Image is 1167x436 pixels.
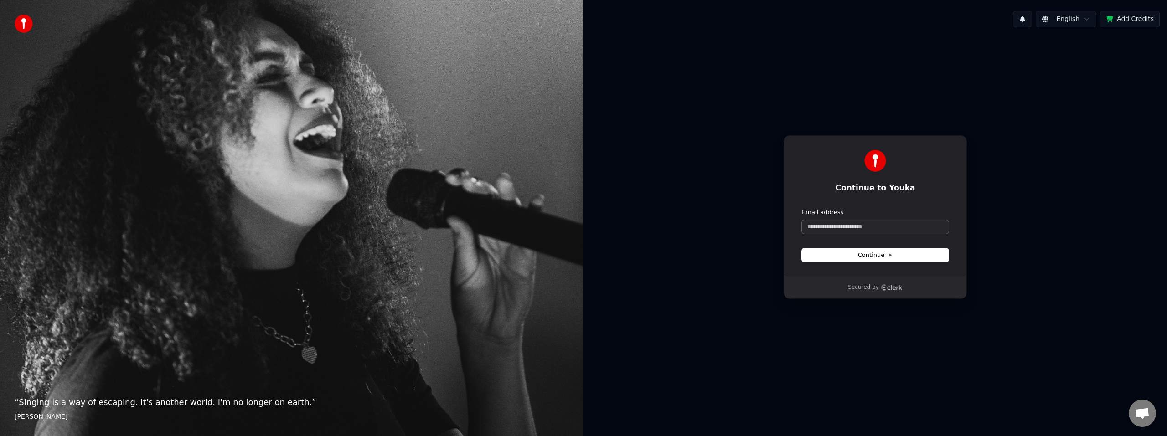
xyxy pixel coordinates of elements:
[15,412,569,421] footer: [PERSON_NAME]
[1129,400,1156,427] a: Open chat
[802,183,949,194] h1: Continue to Youka
[864,150,886,172] img: Youka
[881,284,903,291] a: Clerk logo
[15,396,569,409] p: “ Singing is a way of escaping. It's another world. I'm no longer on earth. ”
[15,15,33,33] img: youka
[802,248,949,262] button: Continue
[858,251,893,259] span: Continue
[802,208,843,216] label: Email address
[1100,11,1160,27] button: Add Credits
[848,284,878,291] p: Secured by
